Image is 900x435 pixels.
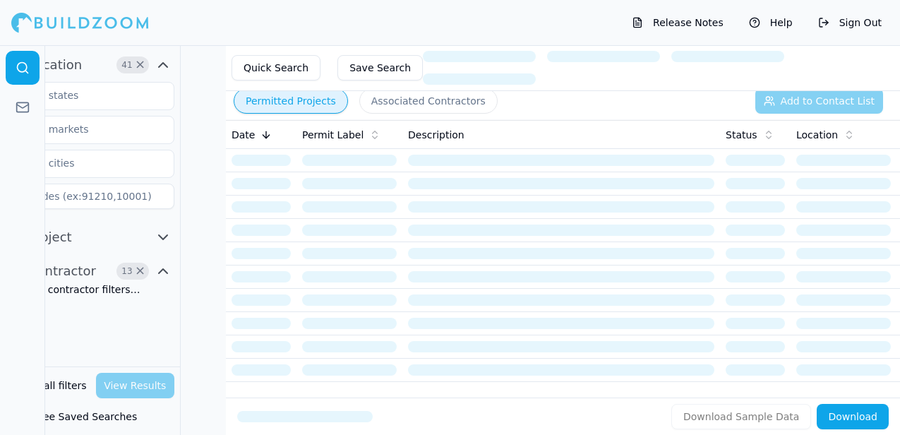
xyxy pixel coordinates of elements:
[28,261,96,281] span: Contractor
[408,128,464,142] span: Description
[135,268,145,275] span: Clear Contractor filters
[302,128,364,142] span: Permit Label
[232,55,320,81] button: Quick Search
[135,61,145,68] span: Clear Location filters
[6,184,174,209] input: Zipcodes (ex:91210,10001)
[28,55,82,75] span: Location
[6,150,156,176] input: Select cities
[796,128,838,142] span: Location
[234,88,348,114] button: Permitted Projects
[726,128,757,142] span: Status
[120,264,134,278] span: 13
[6,83,156,108] input: Select states
[742,11,800,34] button: Help
[232,128,255,142] span: Date
[625,11,731,34] button: Release Notes
[817,404,889,429] button: Download
[359,88,498,114] button: Associated Contractors
[337,55,423,81] button: Save Search
[6,260,174,282] button: Contractor13Clear Contractor filters
[811,11,889,34] button: Sign Out
[6,54,174,76] button: Location41Clear Location filters
[6,404,174,429] button: See Saved Searches
[28,227,72,247] span: Project
[6,282,174,297] div: Loading contractor filters…
[6,117,156,142] input: Select markets
[120,58,134,72] span: 41
[6,226,174,249] button: Project
[11,373,90,398] button: Clear all filters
